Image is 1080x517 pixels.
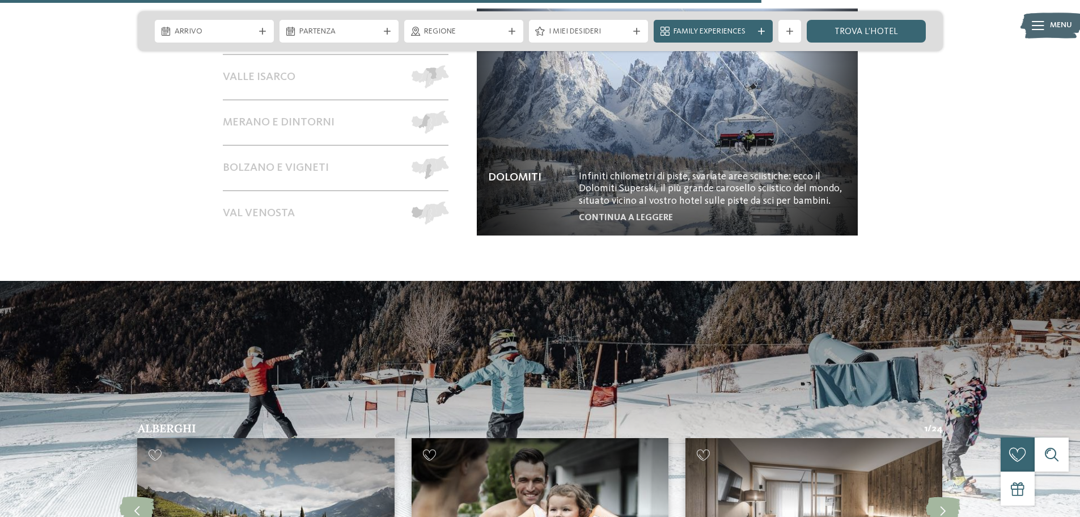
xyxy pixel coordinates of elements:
[175,26,254,37] span: Arrivo
[674,26,753,37] span: Family Experiences
[477,9,858,236] img: Hotel sulle piste da sci per bambini: divertimento senza confini
[931,423,943,435] span: 24
[424,26,503,37] span: Regione
[299,26,379,37] span: Partenza
[924,423,927,435] span: 1
[807,20,926,43] a: trova l’hotel
[549,26,628,37] span: I miei desideri
[927,423,931,435] span: /
[223,207,295,220] span: Val Venosta
[138,421,196,435] span: Alberghi
[223,70,295,84] span: Valle Isarco
[223,161,329,175] span: Bolzano e vigneti
[579,213,673,222] a: continua a leggere
[223,116,334,129] span: Merano e dintorni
